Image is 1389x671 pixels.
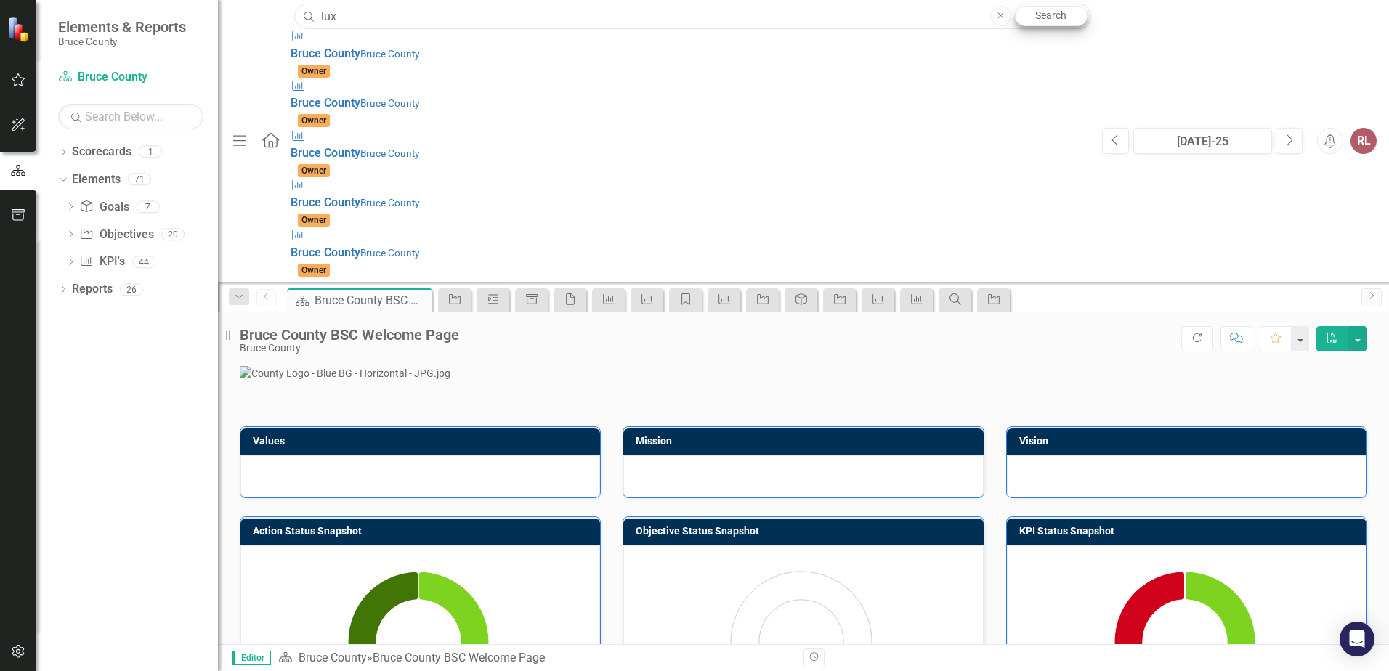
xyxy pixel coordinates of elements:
[298,213,330,227] span: Owner
[72,144,131,160] a: Scorecards
[291,178,1088,228] a: Bruce CountyBruce CountyOwner
[291,96,360,110] span: Bruce County
[315,291,429,309] div: Bruce County BSC Welcome Page
[72,281,113,298] a: Reports
[72,171,121,188] a: Elements
[1138,133,1267,150] div: [DATE]-25
[58,18,186,36] span: Elements & Reports
[291,228,1088,278] a: Bruce CountyBruce CountyOwner
[120,283,143,296] div: 26
[298,65,330,78] span: Owner
[79,227,153,243] a: Objectives
[360,247,419,259] small: Bruce County
[132,256,155,268] div: 44
[7,17,33,42] img: ClearPoint Strategy
[58,104,203,129] input: Search Below...
[137,200,160,213] div: 7
[636,526,976,537] h3: Objective Status Snapshot
[1350,128,1377,154] button: RL
[1015,6,1088,26] a: Search
[240,327,459,343] div: Bruce County BSC Welcome Page
[232,651,271,665] span: Editor
[294,4,1091,29] input: Search ClearPoint...
[636,436,976,447] h3: Mission
[298,114,330,127] span: Owner
[373,651,545,664] div: Bruce County BSC Welcome Page
[298,264,330,277] span: Owner
[360,48,419,60] small: Bruce County
[240,343,459,354] div: Bruce County
[139,146,162,158] div: 1
[79,199,129,216] a: Goals
[253,436,593,447] h3: Values
[278,650,793,667] div: »
[291,29,1088,79] a: Bruce CountyBruce CountyOwner
[360,197,419,208] small: Bruce County
[1133,128,1272,154] button: [DATE]-25
[253,526,593,537] h3: Action Status Snapshot
[291,195,360,209] span: Bruce County
[1340,622,1374,656] div: Open Intercom Messenger
[360,147,419,159] small: Bruce County
[298,164,330,177] span: Owner
[291,129,1088,179] a: Bruce CountyBruce CountyOwner
[58,36,186,47] small: Bruce County
[291,146,360,160] span: Bruce County
[360,97,419,109] small: Bruce County
[161,228,185,240] div: 20
[240,366,1367,381] img: County Logo - Blue BG - Horizontal - JPG.jpg
[1019,526,1359,537] h3: KPI Status Snapshot
[291,245,360,259] span: Bruce County
[79,253,124,270] a: KPI's
[291,78,1088,129] a: Bruce CountyBruce CountyOwner
[299,651,367,664] a: Bruce County
[58,69,203,86] a: Bruce County
[128,174,151,186] div: 71
[1019,436,1359,447] h3: Vision
[291,46,360,60] span: Bruce County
